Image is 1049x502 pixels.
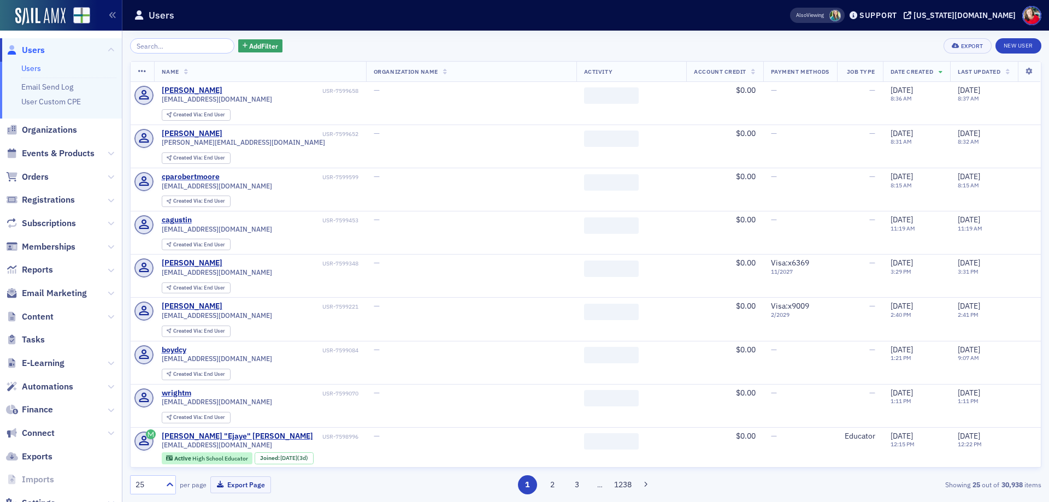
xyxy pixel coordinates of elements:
[736,345,756,355] span: $0.00
[584,87,639,104] span: ‌
[6,334,45,346] a: Tasks
[891,172,913,181] span: [DATE]
[891,431,913,441] span: [DATE]
[958,181,979,189] time: 8:15 AM
[162,302,222,311] a: [PERSON_NAME]
[6,451,52,463] a: Exports
[6,264,53,276] a: Reports
[162,388,191,398] a: wrightm
[149,9,174,22] h1: Users
[958,172,980,181] span: [DATE]
[891,345,913,355] span: [DATE]
[869,388,875,398] span: —
[162,86,222,96] a: [PERSON_NAME]
[958,258,980,268] span: [DATE]
[944,38,991,54] button: Export
[891,440,915,448] time: 12:15 PM
[162,109,231,121] div: Created Via: End User
[255,452,314,464] div: Joined: 2025-08-22 00:00:00
[22,474,54,486] span: Imports
[22,311,54,323] span: Content
[771,85,777,95] span: —
[584,390,639,406] span: ‌
[22,44,45,56] span: Users
[543,475,562,494] button: 2
[162,215,192,225] div: cagustin
[173,197,204,204] span: Created Via :
[584,68,612,75] span: Activity
[6,357,64,369] a: E-Learning
[249,41,278,51] span: Add Filter
[584,261,639,277] span: ‌
[162,369,231,380] div: Created Via: End User
[736,85,756,95] span: $0.00
[736,172,756,181] span: $0.00
[736,301,756,311] span: $0.00
[771,172,777,181] span: —
[162,311,272,320] span: [EMAIL_ADDRESS][DOMAIN_NAME]
[958,440,982,448] time: 12:22 PM
[162,432,313,441] a: [PERSON_NAME] "Ejaye" [PERSON_NAME]
[162,441,272,449] span: [EMAIL_ADDRESS][DOMAIN_NAME]
[66,7,90,26] a: View Homepage
[6,124,77,136] a: Organizations
[6,217,76,229] a: Subscriptions
[162,239,231,250] div: Created Via: End User
[130,38,234,54] input: Search…
[736,128,756,138] span: $0.00
[891,225,915,232] time: 11:19 AM
[869,301,875,311] span: —
[584,433,639,450] span: ‌
[188,347,358,354] div: USR-7599084
[193,390,358,397] div: USR-7599070
[869,345,875,355] span: —
[162,172,220,182] a: cparobertmoore
[135,479,160,491] div: 25
[869,85,875,95] span: —
[224,131,358,138] div: USR-7599652
[958,345,980,355] span: [DATE]
[374,388,380,398] span: —
[891,138,912,145] time: 8:31 AM
[904,11,1019,19] button: [US_STATE][DOMAIN_NAME]
[22,451,52,463] span: Exports
[1022,6,1041,25] span: Profile
[374,172,380,181] span: —
[958,128,980,138] span: [DATE]
[22,404,53,416] span: Finance
[771,311,829,318] span: 2 / 2029
[891,68,933,75] span: Date Created
[21,82,73,92] a: Email Send Log
[162,282,231,294] div: Created Via: End User
[6,44,45,56] a: Users
[162,95,272,103] span: [EMAIL_ADDRESS][DOMAIN_NAME]
[771,128,777,138] span: —
[162,326,231,337] div: Created Via: End User
[22,217,76,229] span: Subscriptions
[958,431,980,441] span: [DATE]
[173,285,225,291] div: End User
[260,454,281,462] span: Joined :
[22,147,95,160] span: Events & Products
[771,215,777,225] span: —
[162,345,186,355] a: boydcy
[847,68,875,75] span: Job Type
[859,10,897,20] div: Support
[6,381,73,393] a: Automations
[694,68,746,75] span: Account Credit
[584,304,639,320] span: ‌
[869,128,875,138] span: —
[21,97,81,107] a: User Custom CPE
[173,415,225,421] div: End User
[958,225,982,232] time: 11:19 AM
[221,174,358,181] div: USR-7599599
[173,370,204,377] span: Created Via :
[162,129,222,139] div: [PERSON_NAME]
[162,258,222,268] a: [PERSON_NAME]
[173,284,204,291] span: Created Via :
[6,171,49,183] a: Orders
[374,128,380,138] span: —
[584,174,639,191] span: ‌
